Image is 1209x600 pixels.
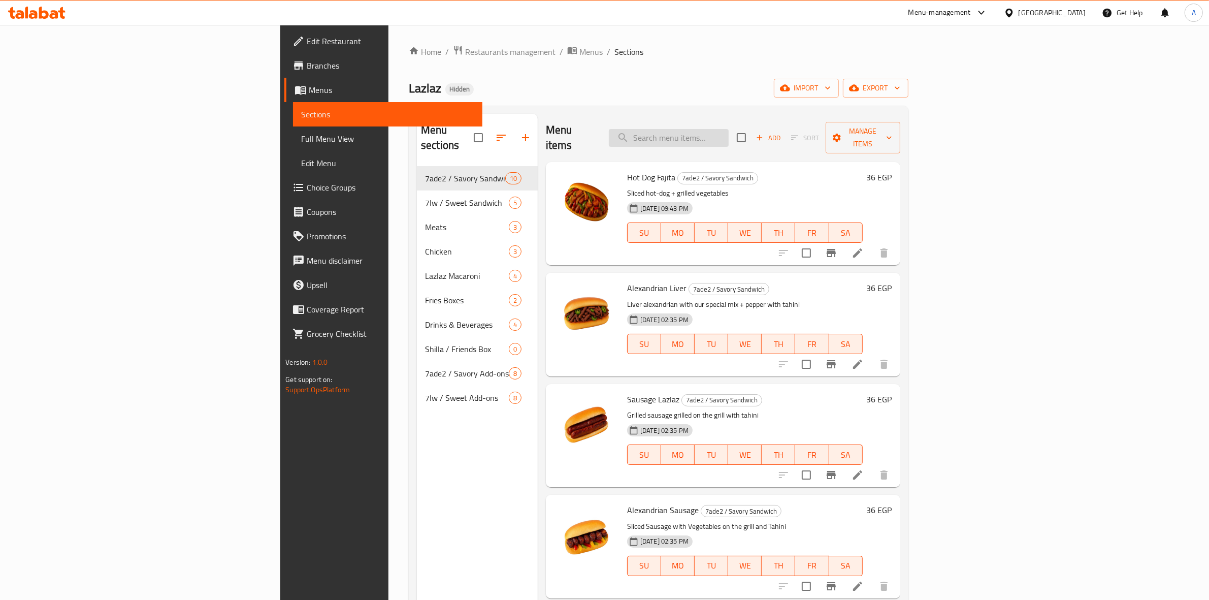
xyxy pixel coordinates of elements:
a: Branches [284,53,482,78]
span: import [782,82,831,94]
span: Alexandrian Sausage [627,502,699,518]
button: SU [627,223,661,243]
div: items [509,343,521,355]
span: MO [665,558,691,573]
span: TU [699,448,724,462]
button: SA [829,223,863,243]
span: MO [665,226,691,240]
div: 7ade2 / Savory Add-ons [425,367,509,380]
div: Menu-management [908,7,971,19]
span: Lazlaz Macaroni [425,270,509,282]
span: TH [766,448,791,462]
button: TU [695,334,728,354]
div: Shilla / Friends Box0 [417,337,538,361]
li: / [607,46,610,58]
span: Drinks & Beverages [425,319,509,331]
span: TH [766,337,791,352]
button: delete [872,352,896,376]
div: Drinks & Beverages4 [417,312,538,337]
img: Sausage Lazlaz [554,392,619,457]
button: Branch-specific-item [819,352,843,376]
span: 7lw / Sweet Sandwich [425,197,509,209]
button: SU [627,445,661,465]
span: TU [699,337,724,352]
span: Promotions [307,230,474,242]
div: items [509,197,521,209]
span: Full Menu View [301,133,474,145]
span: Sections [301,108,474,120]
span: Select all sections [468,127,489,148]
button: MO [661,556,695,576]
button: FR [795,334,829,354]
a: Menus [567,45,603,58]
button: Manage items [826,122,900,153]
button: FR [795,556,829,576]
span: WE [732,226,758,240]
button: Branch-specific-item [819,574,843,598]
button: TU [695,556,728,576]
span: SA [833,226,859,240]
span: 7lw / Sweet Add-ons [425,392,509,404]
span: 7ade2 / Savory Sandwich [682,394,762,406]
span: Select to update [796,354,817,375]
span: 0 [509,344,521,354]
span: Coverage Report [307,303,474,315]
button: TH [762,445,795,465]
div: items [509,294,521,306]
button: Branch-specific-item [819,241,843,265]
div: 7ade2 / Savory Add-ons8 [417,361,538,386]
span: 7ade2 / Savory Sandwich [678,172,758,184]
span: export [851,82,900,94]
a: Edit menu item [852,247,864,259]
span: Grocery Checklist [307,328,474,340]
span: TU [699,226,724,240]
span: 4 [509,271,521,281]
span: Fries Boxes [425,294,509,306]
a: Edit Restaurant [284,29,482,53]
span: 7ade2 / Savory Sandwich [689,283,769,295]
span: [DATE] 09:43 PM [636,204,693,213]
span: Meats [425,221,509,233]
h6: 36 EGP [867,392,892,406]
div: 7lw / Sweet Sandwich5 [417,191,538,215]
span: Add [755,132,782,144]
span: SA [833,558,859,573]
span: SA [833,448,859,462]
span: 3 [509,223,521,232]
button: Add [752,130,785,146]
div: items [509,367,521,380]
button: WE [728,445,762,465]
span: Select to update [796,242,817,264]
span: Menus [579,46,603,58]
span: 1.0.0 [312,356,328,369]
button: SU [627,334,661,354]
button: FR [795,445,829,465]
span: SA [833,337,859,352]
span: SU [632,448,657,462]
button: MO [661,223,695,243]
span: Restaurants management [465,46,556,58]
span: 10 [506,174,521,183]
p: Sliced hot-dog + grilled vegetables [627,187,863,200]
button: TH [762,556,795,576]
button: MO [661,445,695,465]
a: Support.OpsPlatform [285,383,350,396]
p: Grilled sausage grilled on the grill with tahini [627,409,863,422]
span: 8 [509,393,521,403]
span: Hot Dog Fajita [627,170,675,185]
a: Restaurants management [453,45,556,58]
div: Lazlaz Macaroni4 [417,264,538,288]
span: Select section [731,127,752,148]
a: Menu disclaimer [284,248,482,273]
span: Menu disclaimer [307,255,474,267]
span: 7ade2 / Savory Sandwich [425,172,505,184]
img: Alexandrian Sausage [554,503,619,568]
span: 3 [509,247,521,257]
button: Branch-specific-item [819,463,843,487]
span: WE [732,558,758,573]
button: export [843,79,908,98]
